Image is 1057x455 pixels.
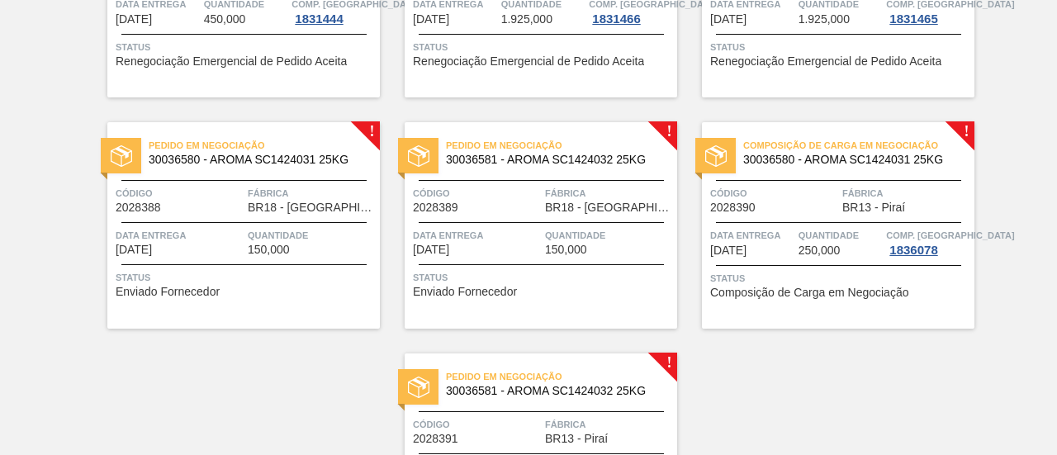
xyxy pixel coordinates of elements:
[545,244,587,256] span: 150,000
[710,227,794,244] span: Data entrega
[799,244,841,257] span: 250,000
[710,244,747,257] span: 19/11/2025
[710,55,941,68] span: Renegociação Emergencial de Pedido Aceita
[886,227,970,257] a: Comp. [GEOGRAPHIC_DATA]1836078
[116,227,244,244] span: Data entrega
[886,12,941,26] div: 1831465
[799,227,883,244] span: Quantidade
[413,201,458,214] span: 2028389
[413,13,449,26] span: 17/10/2025
[149,154,367,166] span: 30036580 - AROMA SC1424031 25KG
[413,55,644,68] span: Renegociação Emergencial de Pedido Aceita
[116,39,376,55] span: Status
[116,185,244,201] span: Código
[149,137,380,154] span: Pedido em Negociação
[248,185,376,201] span: Fábrica
[710,201,756,214] span: 2028390
[545,416,673,433] span: Fábrica
[545,185,673,201] span: Fábrica
[413,416,541,433] span: Código
[116,244,152,256] span: 19/11/2025
[710,185,838,201] span: Código
[842,201,905,214] span: BR13 - Piraí
[413,39,673,55] span: Status
[799,13,850,26] span: 1.925,000
[413,244,449,256] span: 19/11/2025
[677,122,974,329] a: !statusComposição de Carga em Negociação30036580 - AROMA SC1424031 25KGCódigo2028390FábricaBR13 -...
[710,39,970,55] span: Status
[292,12,346,26] div: 1831444
[710,287,908,299] span: Composição de Carga em Negociação
[408,145,429,167] img: status
[413,286,517,298] span: Enviado Fornecedor
[380,122,677,329] a: !statusPedido em Negociação30036581 - AROMA SC1424032 25KGCódigo2028389FábricaBR18 - [GEOGRAPHIC_...
[446,137,677,154] span: Pedido em Negociação
[116,269,376,286] span: Status
[413,433,458,445] span: 2028391
[710,13,747,26] span: 17/10/2025
[886,227,1014,244] span: Comp. Carga
[842,185,970,201] span: Fábrica
[710,270,970,287] span: Status
[83,122,380,329] a: !statusPedido em Negociação30036580 - AROMA SC1424031 25KGCódigo2028388FábricaBR18 - [GEOGRAPHIC_...
[413,185,541,201] span: Código
[413,227,541,244] span: Data entrega
[408,377,429,398] img: status
[886,244,941,257] div: 1836078
[413,269,673,286] span: Status
[204,13,246,26] span: 450,000
[589,12,643,26] div: 1831466
[116,286,220,298] span: Enviado Fornecedor
[248,244,290,256] span: 150,000
[248,201,376,214] span: BR18 - Pernambuco
[111,145,132,167] img: status
[743,137,974,154] span: Composição de Carga em Negociação
[545,201,673,214] span: BR18 - Pernambuco
[116,13,152,26] span: 17/10/2025
[446,385,664,397] span: 30036581 - AROMA SC1424032 25KG
[446,368,677,385] span: Pedido em Negociação
[743,154,961,166] span: 30036580 - AROMA SC1424031 25KG
[116,55,347,68] span: Renegociação Emergencial de Pedido Aceita
[545,433,608,445] span: BR13 - Piraí
[705,145,727,167] img: status
[248,227,376,244] span: Quantidade
[545,227,673,244] span: Quantidade
[501,13,552,26] span: 1.925,000
[116,201,161,214] span: 2028388
[446,154,664,166] span: 30036581 - AROMA SC1424032 25KG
